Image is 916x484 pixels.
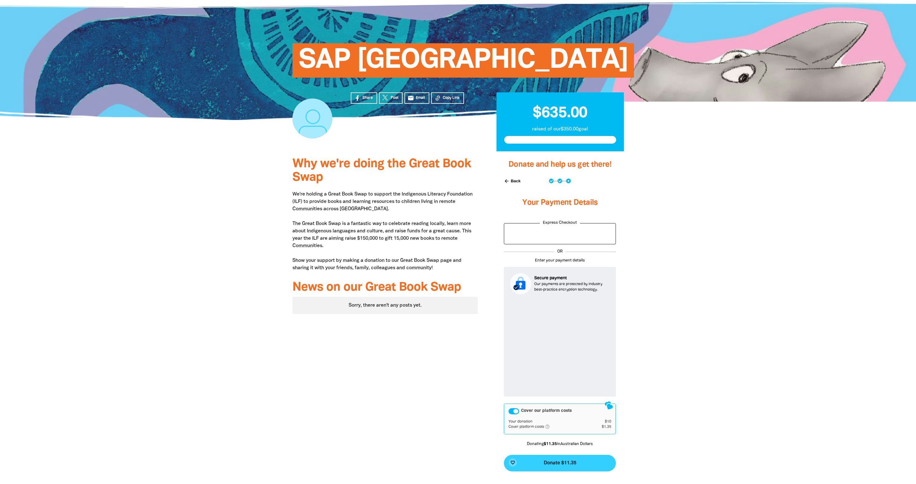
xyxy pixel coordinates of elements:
[292,281,478,294] h3: News on our Great Book Swap
[362,95,373,101] span: Share
[509,299,611,392] iframe: Secure payment input frame
[558,179,562,183] button: Navigate to step 2 of 3 to enter your details
[534,281,610,292] p: Our payments are protected by industry best-practice encryption technology.
[593,424,612,430] td: $1.35
[504,191,616,215] h3: Your Payment Details
[379,92,403,104] a: Post
[510,460,515,465] i: favorite_border
[501,176,523,186] button: Back
[504,178,509,184] i: arrow_back
[544,442,557,446] b: $11.35
[504,441,616,447] p: Donating in Australian Dollars
[593,419,612,424] td: $10
[554,249,566,255] p: OR
[549,179,554,183] button: Navigate to step 1 of 3 to enter your donation amount
[299,48,628,78] span: SAP [GEOGRAPHIC_DATA]
[443,95,460,101] span: Copy Link
[534,275,610,281] p: Secure payment
[292,158,471,183] span: Why we're doing the Great Book Swap
[508,408,519,414] button: Cover our platform costs
[540,220,580,226] legend: Express Checkout
[416,95,425,101] span: Email
[508,161,612,168] span: Donate and help us get there!
[404,92,430,104] a: emailEmail
[431,92,464,104] button: Copy Link
[544,461,576,466] span: Donate $11.35
[508,419,592,424] td: Your donation
[504,126,616,133] p: raised of our $350.00 goal
[292,297,478,314] div: Paginated content
[507,226,613,240] iframe: PayPal-paypal
[533,106,587,120] span: $635.00
[408,95,414,101] i: email
[508,424,592,430] td: Cover platform costs
[504,258,616,264] p: Enter your payment details
[566,179,571,183] button: Navigate to step 3 of 3 to enter your payment details
[391,95,398,101] span: Post
[545,424,555,429] i: help_outlined
[504,455,616,471] button: favorite_borderDonate $11.35
[292,297,478,314] div: Sorry, there aren't any posts yet.
[351,92,377,104] a: Share
[292,191,478,272] p: We're holding a Great Book Swap to support the Indigenous Literacy Foundation (ILF) to provide bo...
